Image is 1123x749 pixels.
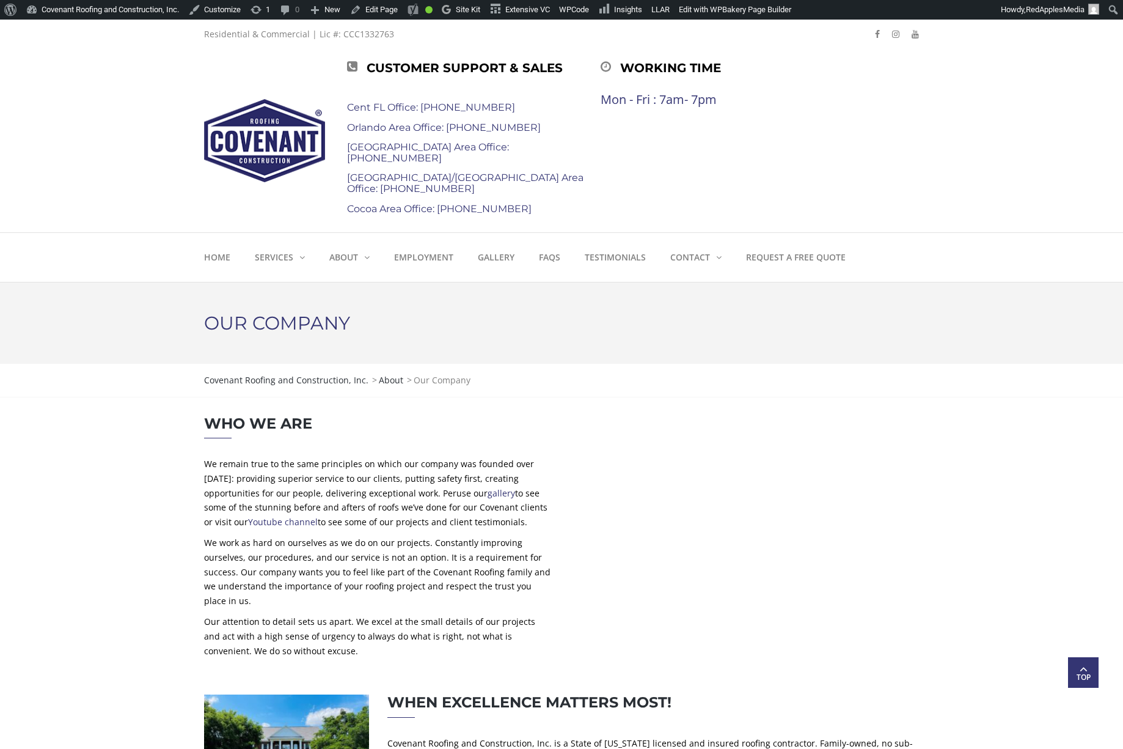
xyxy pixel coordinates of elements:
a: Covenant Roofing and Construction, Inc. [204,374,370,386]
a: About [379,374,405,386]
iframe: Covenant Roofing® Introduction [571,416,919,612]
strong: Home [204,251,230,263]
strong: Request a Free Quote [746,251,846,263]
span: About [379,374,403,386]
a: Top [1068,657,1099,688]
h1: Our Company [204,301,919,345]
div: > > [204,373,919,388]
a: About [317,233,382,282]
h2: Who we are [204,416,552,432]
div: Good [425,6,433,13]
a: [GEOGRAPHIC_DATA]/[GEOGRAPHIC_DATA] Area Office: [PHONE_NUMBER] [347,172,583,194]
strong: Services [255,251,293,263]
span: Top [1068,671,1099,684]
a: Employment [382,233,466,282]
strong: Testimonials [585,251,646,263]
a: Gallery [466,233,527,282]
a: Youtube channel [248,516,318,528]
span: Site Kit [456,5,480,14]
strong: Contact [670,251,710,263]
a: Cocoa Area Office: [PHONE_NUMBER] [347,203,532,215]
p: We work as hard on ourselves as we do on our projects. Constantly improving ourselves, our proced... [204,536,552,608]
a: gallery [488,487,515,499]
strong: About [329,251,358,263]
strong: FAQs [539,251,560,263]
span: Our Company [414,374,470,386]
a: Home [204,233,243,282]
a: Contact [658,233,734,282]
p: We remain true to the same principles on which our company was founded over [DATE]: providing sup... [204,457,552,529]
a: Orlando Area Office: [PHONE_NUMBER] [347,122,541,133]
img: Covenant Roofing and Construction, Inc. [204,99,325,182]
a: FAQs [527,233,572,282]
a: Testimonials [572,233,658,282]
div: Mon - Fri : 7am- 7pm [601,93,854,106]
p: Our attention to detail sets us apart. We excel at the small details of our projects and act with... [204,614,552,658]
a: Cent FL Office: [PHONE_NUMBER] [347,101,515,113]
div: Residential & Commercial | Lic #: CCC1332763 [204,20,394,49]
strong: Gallery [478,251,514,263]
span: RedApplesMedia [1026,5,1085,14]
a: Request a Free Quote [734,233,858,282]
div: Working time [601,57,854,78]
a: [GEOGRAPHIC_DATA] Area Office: [PHONE_NUMBER] [347,141,509,164]
div: Customer Support & Sales [347,57,601,78]
a: Services [243,233,317,282]
span: Covenant Roofing and Construction, Inc. [204,374,368,386]
strong: Employment [394,251,453,263]
h2: When excellence matters most! [387,695,919,710]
